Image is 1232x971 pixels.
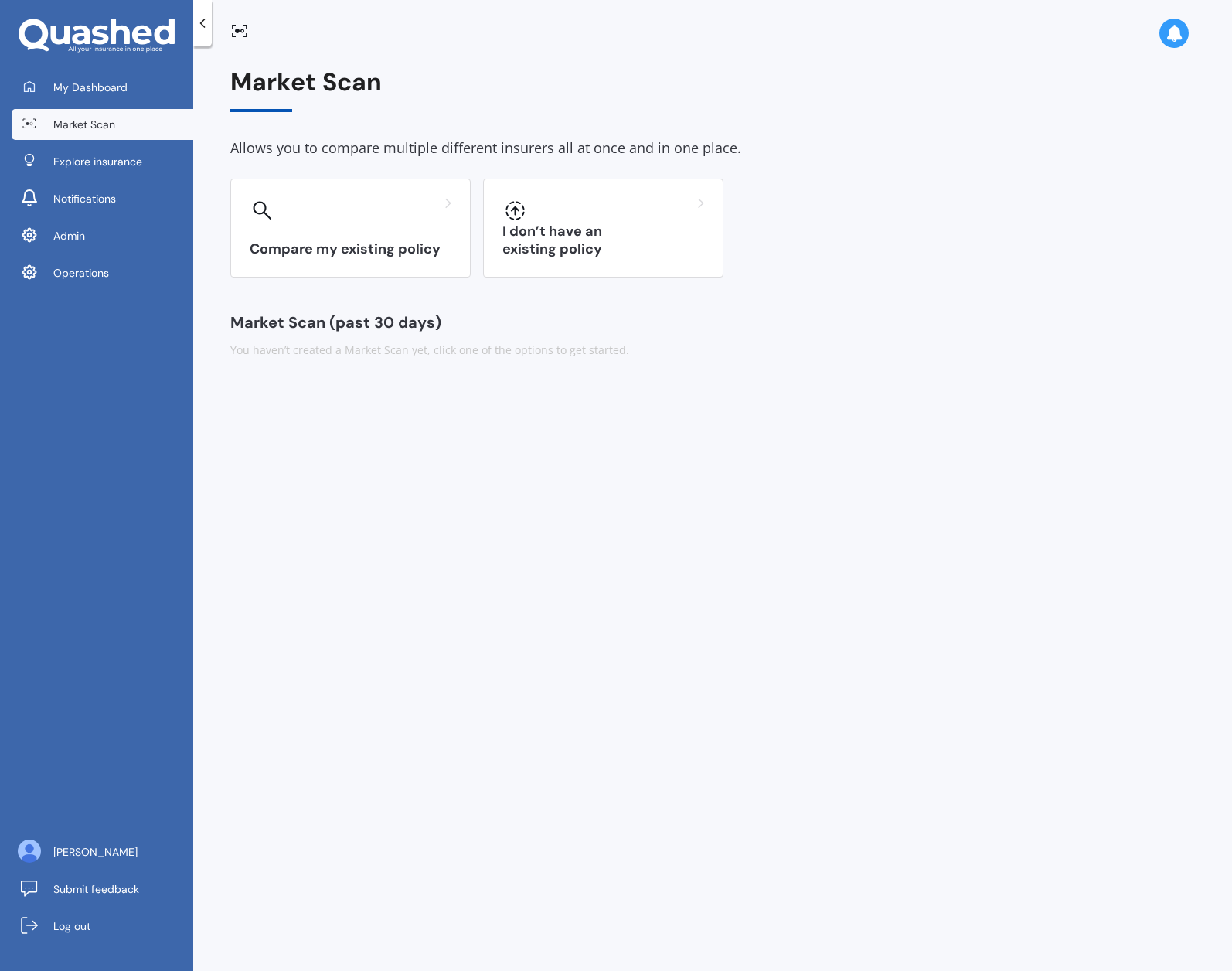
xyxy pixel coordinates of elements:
a: Explore insurance [12,146,193,177]
span: Admin [53,228,85,244]
div: Allows you to compare multiple different insurers all at once and in one place. [230,137,1195,160]
span: Market Scan [53,117,115,132]
a: Operations [12,257,193,288]
span: My Dashboard [53,80,128,95]
div: You haven’t created a Market Scan yet, click one of the options to get started. [230,342,1195,358]
a: Submit feedback [12,874,193,905]
span: Operations [53,265,109,281]
a: Admin [12,220,193,251]
a: Market Scan [12,109,193,140]
span: [PERSON_NAME] [53,844,138,860]
a: My Dashboard [12,72,193,103]
div: Market Scan [230,68,1195,112]
h3: I don’t have an existing policy [502,223,704,258]
h3: Compare my existing policy [250,240,451,258]
div: Market Scan (past 30 days) [230,315,1195,330]
a: Log out [12,911,193,942]
span: Explore insurance [53,154,142,169]
a: Notifications [12,183,193,214]
a: [PERSON_NAME] [12,836,193,867]
span: Notifications [53,191,116,206]
span: Submit feedback [53,881,139,897]
span: Log out [53,918,90,934]
img: ALV-UjU6YHOUIM1AGx_4vxbOkaOq-1eqc8a3URkVIJkc_iWYmQ98kTe7fc9QMVOBV43MoXmOPfWPN7JjnmUwLuIGKVePaQgPQ... [18,840,41,863]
